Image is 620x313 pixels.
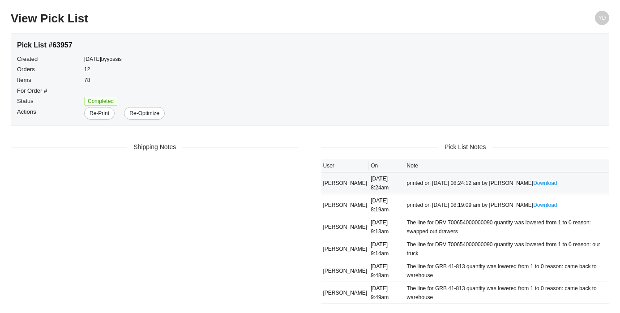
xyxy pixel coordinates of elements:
[90,109,109,118] span: Re-Print
[407,201,607,210] div: printed on [DATE] 08:19:09 am by [PERSON_NAME]
[127,142,182,152] span: Shipping Notes
[407,284,607,302] div: The line for GRB 41-813 quantity was lowered from 1 to 0 reason: came back to warehouse
[84,64,165,75] td: 12
[533,202,557,208] a: Download
[533,180,557,186] a: Download
[129,109,159,118] span: Re-Optimize
[124,107,165,120] button: Re-Optimize
[321,216,369,238] td: [PERSON_NAME]
[17,39,165,51] div: Pick List # 63957
[407,262,607,280] div: The line for GRB 41-813 quantity was lowered from 1 to 0 reason: came back to warehouse
[405,159,609,172] th: Note
[599,11,606,25] span: YD
[84,55,165,64] div: [DATE] by yossis
[369,238,405,260] td: [DATE] 9:14am
[17,96,84,107] td: Status
[321,260,369,282] td: [PERSON_NAME]
[321,172,369,194] td: [PERSON_NAME]
[17,64,84,75] td: Orders
[321,159,369,172] th: User
[321,238,369,260] td: [PERSON_NAME]
[369,260,405,282] td: [DATE] 9:48am
[407,179,607,188] div: printed on [DATE] 08:24:12 am by [PERSON_NAME]
[84,97,117,106] span: Completed
[369,172,405,194] td: [DATE] 8:24am
[11,11,460,26] h2: View Pick List
[407,218,607,236] div: The line for DRV 700654000000090 quantity was lowered from 1 to 0 reason: swapped out drawers
[84,107,115,120] button: Re-Print
[369,282,405,304] td: [DATE] 9:49am
[369,216,405,238] td: [DATE] 9:13am
[321,282,369,304] td: [PERSON_NAME]
[321,194,369,216] td: [PERSON_NAME]
[17,54,84,64] td: Created
[84,75,165,86] td: 78
[17,86,84,96] td: For Order #
[407,240,607,258] div: The line for DRV 700654000000090 quantity was lowered from 1 to 0 reason: our truck
[369,159,405,172] th: On
[17,107,84,120] td: Actions
[438,142,492,152] span: Pick List Notes
[369,194,405,216] td: [DATE] 8:19am
[17,75,84,86] td: Items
